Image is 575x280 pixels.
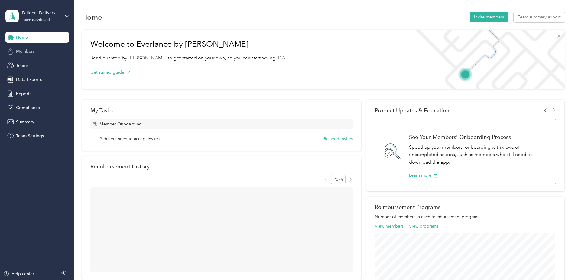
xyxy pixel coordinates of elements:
[22,18,50,22] div: Team dashboard
[16,34,28,41] span: Home
[100,136,160,142] span: 3 drivers need to accept invites
[375,204,556,210] h2: Reimbursement Programs
[375,214,556,220] p: Number of members in each reimbursement program.
[3,271,34,277] button: Help center
[324,136,353,142] button: Re-send invites
[90,107,353,114] div: My Tasks
[90,163,150,170] h2: Reimbursement History
[470,12,508,22] button: Invite members
[16,119,34,125] span: Summary
[16,76,42,83] span: Data Exports
[16,62,28,69] span: Teams
[90,39,293,49] h1: Welcome to Everlance by [PERSON_NAME]
[90,69,131,75] button: Get started guide
[409,223,438,229] button: View programs
[541,246,575,280] iframe: Everlance-gr Chat Button Frame
[375,107,450,114] span: Product Updates & Education
[409,134,549,140] h1: See Your Members' Onboarding Process
[409,144,549,166] p: Speed up your members' onboarding with views of uncompleted actions, such as members who still ne...
[409,172,438,178] button: Learn more
[16,105,40,111] span: Compliance
[99,121,142,127] span: Member Onboarding
[16,48,34,55] span: Members
[514,12,565,22] button: Team summary export
[22,10,60,16] div: Diligent Delivery
[82,14,102,20] h1: Home
[90,54,293,62] p: Read our step-by-[PERSON_NAME] to get started on your own, so you can start saving [DATE].
[331,175,346,184] span: 2025
[16,91,31,97] span: Reports
[409,30,564,89] img: Welcome to everlance
[375,223,404,229] button: View members
[16,133,44,139] span: Team Settings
